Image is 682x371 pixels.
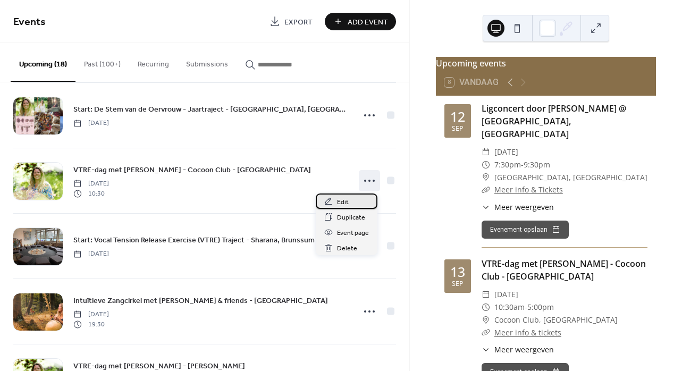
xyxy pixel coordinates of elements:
span: Meer weergeven [494,201,554,213]
div: ​ [482,301,490,314]
button: Add Event [325,13,396,30]
button: Evenement opslaan [482,221,569,239]
button: Submissions [178,43,237,81]
span: Start: Vocal Tension Release Exercise (VTRE) Traject - Sharana, Brunssum [73,235,315,246]
span: 7:30pm [494,158,521,171]
span: Duplicate [337,212,365,223]
div: sep [452,281,464,288]
div: ​ [482,344,490,355]
div: Upcoming events [436,57,656,70]
div: ​ [482,146,490,158]
span: [DATE] [494,288,518,301]
span: Cocoon Club, [GEOGRAPHIC_DATA] [494,314,618,326]
a: VTRE-dag met [PERSON_NAME] - Cocoon Club - [GEOGRAPHIC_DATA] [482,258,646,282]
span: Meer weergeven [494,344,554,355]
span: 19:30 [73,319,109,329]
span: 10:30am [494,301,525,314]
span: [DATE] [73,249,109,259]
span: [DATE] [494,146,518,158]
span: Add Event [348,16,388,28]
span: Delete [337,243,357,254]
button: Upcoming (18) [11,43,75,82]
div: ​ [482,183,490,196]
a: Intuïtieve Zangcirkel met [PERSON_NAME] & friends - [GEOGRAPHIC_DATA] [73,294,328,307]
div: ​ [482,288,490,301]
a: Export [262,13,321,30]
div: ​ [482,314,490,326]
div: 12 [450,110,465,123]
div: ​ [482,158,490,171]
span: Edit [337,197,349,208]
a: Ligconcert door [PERSON_NAME] @ [GEOGRAPHIC_DATA], [GEOGRAPHIC_DATA] [482,103,626,140]
span: - [525,301,527,314]
span: [DATE] [73,119,109,128]
div: ​ [482,326,490,339]
a: VTRE-dag met [PERSON_NAME] - Cocoon Club - [GEOGRAPHIC_DATA] [73,164,311,176]
button: Recurring [129,43,178,81]
span: 10:30 [73,189,109,198]
span: [DATE] [73,310,109,319]
div: 13 [450,265,465,279]
button: ​Meer weergeven [482,344,554,355]
span: Intuïtieve Zangcirkel met [PERSON_NAME] & friends - [GEOGRAPHIC_DATA] [73,296,328,307]
button: ​Meer weergeven [482,201,554,213]
div: sep [452,125,464,132]
a: Meer info & Tickets [494,184,563,195]
span: [DATE] [73,179,109,189]
span: - [521,158,524,171]
a: Start: Vocal Tension Release Exercise (VTRE) Traject - Sharana, Brunssum [73,234,315,246]
span: Export [284,16,313,28]
button: Past (100+) [75,43,129,81]
div: ​ [482,201,490,213]
span: Event page [337,227,369,239]
span: [GEOGRAPHIC_DATA], [GEOGRAPHIC_DATA] [494,171,647,184]
a: Start: De Stem van de Oervrouw - Jaartraject - [GEOGRAPHIC_DATA], [GEOGRAPHIC_DATA] ([GEOGRAPHIC_... [73,103,348,115]
span: 9:30pm [524,158,550,171]
span: 5:00pm [527,301,554,314]
span: Start: De Stem van de Oervrouw - Jaartraject - [GEOGRAPHIC_DATA], [GEOGRAPHIC_DATA] ([GEOGRAPHIC_... [73,104,348,115]
div: ​ [482,171,490,184]
span: VTRE-dag met [PERSON_NAME] - Cocoon Club - [GEOGRAPHIC_DATA] [73,165,311,176]
span: Events [13,12,46,32]
a: Meer info & tickets [494,327,561,338]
